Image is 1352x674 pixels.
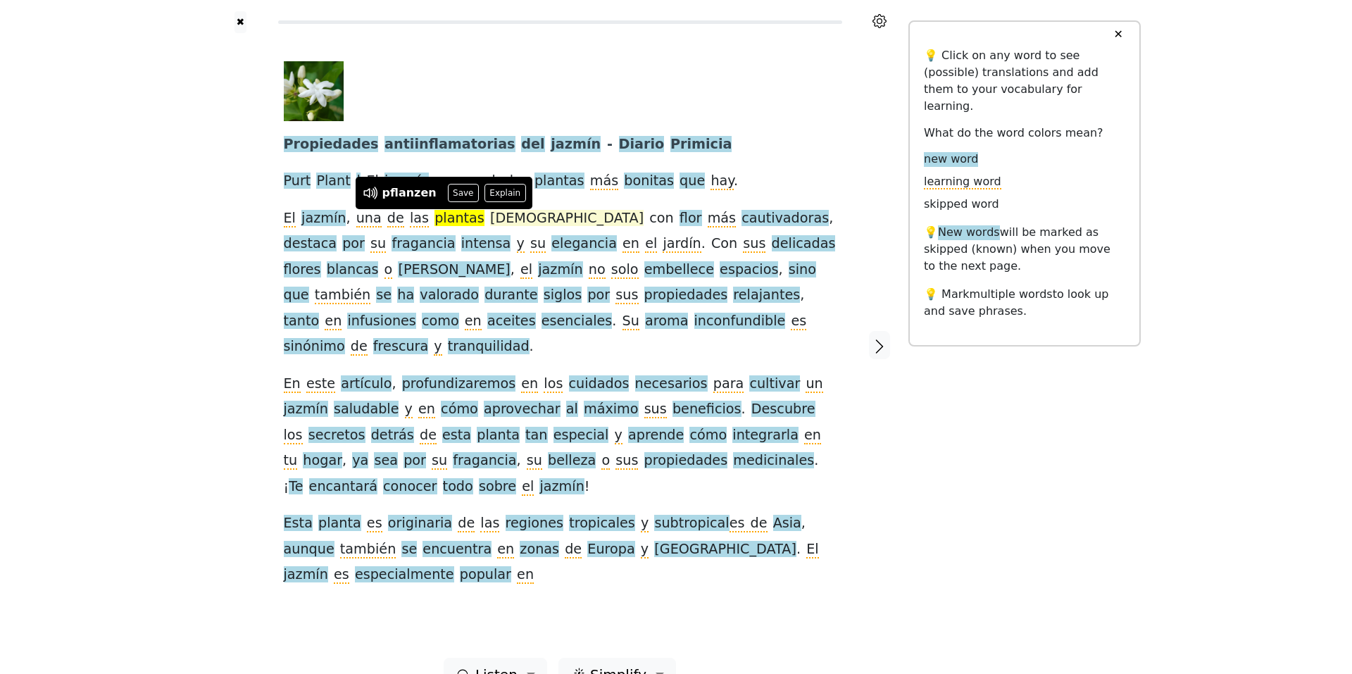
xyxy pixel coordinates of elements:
span: jardín [663,235,701,253]
span: , [511,261,515,279]
span: detrás [371,427,414,444]
p: 💡 Click on any word to see (possible) translations and add them to your vocabulary for learning. [924,47,1125,115]
h6: What do the word colors mean? [924,126,1125,139]
span: sus [615,287,638,304]
span: cultivar [749,375,800,393]
span: inconfundible [694,313,786,330]
span: relajantes [733,287,800,304]
span: planta [318,515,361,532]
span: cuidados [569,375,630,393]
span: solo [611,261,639,279]
span: hay [711,173,734,190]
button: Explain [484,184,526,202]
button: ✕ [1105,22,1131,47]
span: ¡ [284,478,289,496]
span: espacios [720,261,778,279]
span: | [356,173,361,190]
span: Diario [619,136,665,154]
span: , [801,515,806,532]
span: . [814,452,818,470]
span: Asia [773,515,801,532]
span: cautivadoras [741,210,829,227]
span: flores [284,261,321,279]
span: también [340,541,396,558]
button: ✖ [234,11,246,33]
span: y [434,338,442,356]
span: y [405,401,413,418]
span: originaria [388,515,452,532]
span: por [587,287,610,304]
span: es [367,515,382,532]
span: skipped word [924,197,999,212]
span: sobre [479,478,516,496]
span: tranquilidad [448,338,530,356]
span: infusiones [347,313,415,330]
span: que [284,287,309,304]
span: secretos [308,427,365,444]
span: El [366,173,378,190]
span: de [458,515,475,532]
span: del [521,136,544,154]
span: no [589,261,606,279]
span: subtropical [654,515,729,532]
span: delicadas [772,235,836,253]
span: bonitas [624,173,674,190]
span: jazmín [539,478,584,496]
span: jazmín [301,210,346,227]
span: , [778,261,782,279]
p: 💡 Mark to look up and save phrases. [924,286,1125,320]
span: valorado [420,287,479,304]
span: [DEMOGRAPHIC_DATA] [490,210,644,227]
span: en [517,566,534,584]
span: esenciales [542,313,613,330]
span: tu [284,452,298,470]
span: en [622,235,639,253]
span: es de [730,515,768,532]
span: Purt [284,173,311,190]
span: como [422,313,459,330]
span: y [615,427,622,444]
span: , [517,452,521,470]
span: para [713,375,744,393]
span: las [480,515,499,532]
span: hogar [303,452,342,470]
span: de [387,210,404,227]
span: que [680,173,705,190]
span: de [487,173,504,190]
span: , [342,452,346,470]
span: jazmín [284,401,328,418]
span: propiedades [644,287,728,304]
div: pflanzen [382,185,437,201]
span: su [432,452,447,470]
span: Propiedades [284,136,379,154]
span: y [517,235,525,253]
span: en [497,541,514,558]
span: planta [477,427,520,444]
span: tropicales [569,515,635,532]
span: ! [584,478,590,496]
span: el [522,478,534,496]
span: flor [680,210,702,227]
span: en [521,375,538,393]
span: todo [443,478,473,496]
span: aunque [284,541,334,558]
span: en [465,313,482,330]
span: es [791,313,806,330]
span: elegancia [551,235,617,253]
span: las [510,173,529,190]
span: tan [525,427,547,444]
span: siglos [544,287,582,304]
span: saludable [334,401,399,418]
p: 💡 will be marked as skipped (known) when you move to the next page. [924,224,1125,275]
span: , [829,210,833,227]
span: ha [397,287,414,304]
span: de [420,427,437,444]
span: en [804,427,821,444]
span: jazmín [538,261,582,279]
span: aprovechar [484,401,561,418]
span: su [530,235,546,253]
span: es [434,173,450,190]
span: por [403,452,426,470]
span: y [641,515,649,532]
span: intensa [461,235,511,253]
